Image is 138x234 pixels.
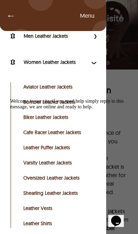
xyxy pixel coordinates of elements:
span: Left Menu Items [80,12,102,19]
label: Women Leather Jackets [24,59,90,66]
iframe: chat widget [7,96,131,202]
iframe: chat widget [108,206,131,227]
span: Welcome to our site, if you need help simply reply to this message, we are online and ready to help. [3,3,117,14]
a: Leather Vests [23,205,94,212]
a: Aviator Leather Jackets [23,83,94,90]
a: Shop Leather Shirts [23,220,94,227]
a: Men Leather Jackets [7,32,90,40]
a: Women Leather Jackets [7,58,90,66]
div: Welcome to our site, if you need help simply reply to this message, we are online and ready to help. [3,3,127,14]
label: Men Leather Jackets [24,32,90,40]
